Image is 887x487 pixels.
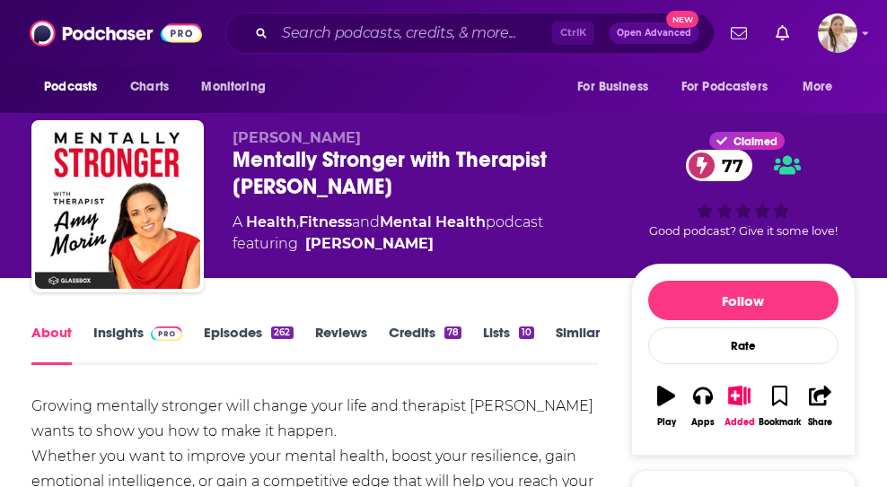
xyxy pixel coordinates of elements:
[201,74,265,100] span: Monitoring
[681,74,768,100] span: For Podcasters
[685,374,722,439] button: Apps
[609,22,699,44] button: Open AdvancedNew
[315,324,367,365] a: Reviews
[444,326,461,339] div: 78
[189,70,288,104] button: open menu
[565,70,671,104] button: open menu
[35,124,200,289] img: Mentally Stronger with Therapist Amy Morin
[483,324,534,365] a: Lists10
[686,150,752,181] a: 77
[519,326,534,339] div: 10
[724,18,754,48] a: Show notifications dropdown
[305,233,434,255] a: Amy Morin
[648,281,839,320] button: Follow
[380,213,486,230] a: Mental Health
[759,417,801,428] div: Bookmark
[31,70,120,104] button: open menu
[130,74,169,100] span: Charts
[233,233,543,255] span: featuring
[389,324,461,365] a: Credits78
[670,70,794,104] button: open menu
[691,417,715,428] div: Apps
[657,417,676,428] div: Play
[275,19,552,48] input: Search podcasts, credits, & more...
[768,18,796,48] a: Show notifications dropdown
[31,324,72,365] a: About
[204,324,293,365] a: Episodes262
[233,212,543,255] div: A podcast
[666,11,698,28] span: New
[808,417,832,428] div: Share
[352,213,380,230] span: and
[30,16,202,50] img: Podchaser - Follow, Share and Rate Podcasts
[552,22,594,45] span: Ctrl K
[44,74,97,100] span: Podcasts
[818,13,857,53] img: User Profile
[119,70,180,104] a: Charts
[648,327,839,364] div: Rate
[233,129,361,146] span: [PERSON_NAME]
[617,29,691,38] span: Open Advanced
[631,129,856,240] div: Claimed77Good podcast? Give it some love!
[556,324,600,365] a: Similar
[758,374,802,439] button: Bookmark
[704,150,752,181] span: 77
[826,426,869,469] iframe: Intercom live chat
[649,224,838,238] span: Good podcast? Give it some love!
[803,74,833,100] span: More
[246,213,296,230] a: Health
[790,70,856,104] button: open menu
[225,13,715,54] div: Search podcasts, credits, & more...
[296,213,299,230] span: ,
[818,13,857,53] span: Logged in as acquavie
[299,213,352,230] a: Fitness
[733,137,777,146] span: Claimed
[648,374,685,439] button: Play
[93,324,182,365] a: InsightsPodchaser Pro
[151,326,182,341] img: Podchaser Pro
[577,74,648,100] span: For Business
[721,374,758,439] button: Added
[725,417,755,428] div: Added
[802,374,839,439] button: Share
[818,13,857,53] button: Show profile menu
[271,326,293,339] div: 262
